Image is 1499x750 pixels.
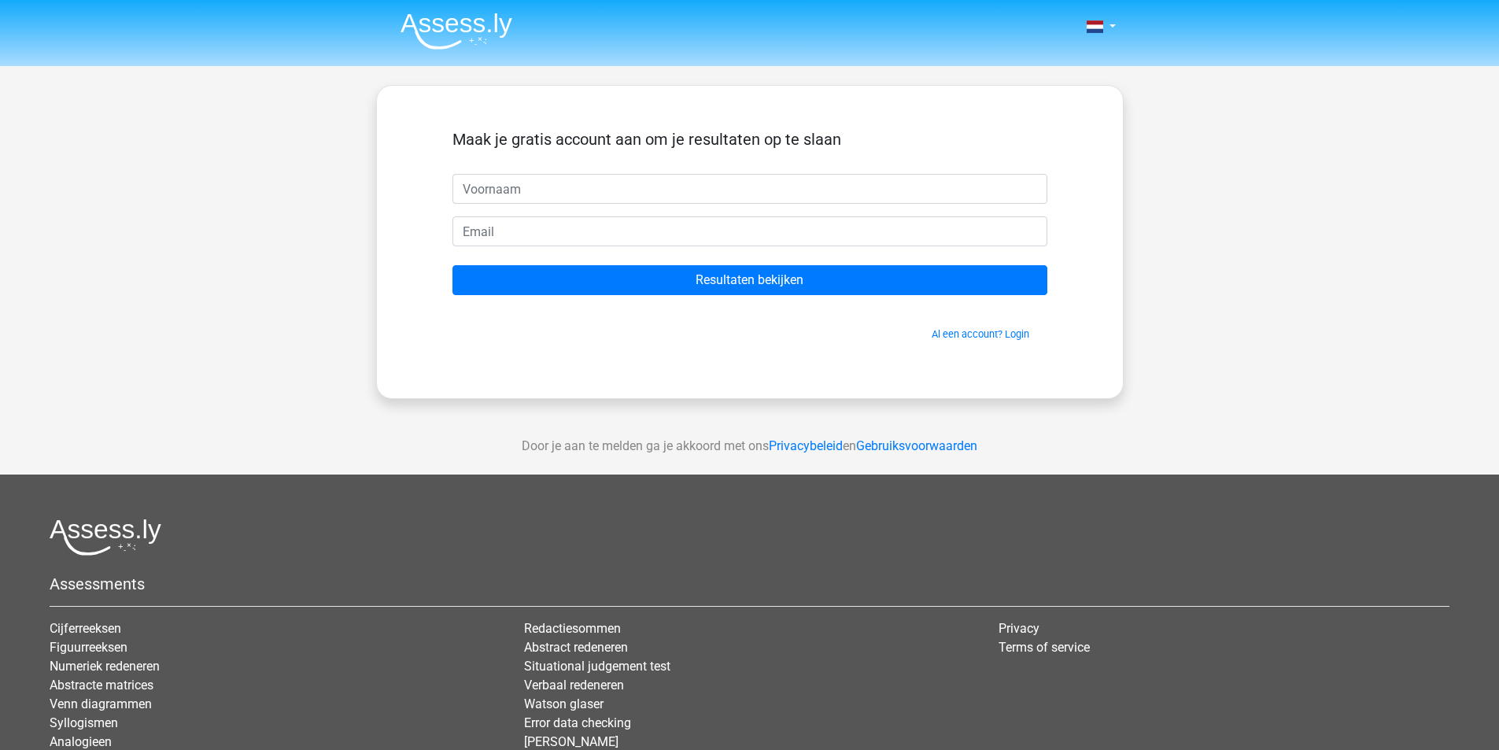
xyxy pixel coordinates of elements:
[50,678,153,693] a: Abstracte matrices
[932,328,1029,340] a: Al een account? Login
[769,438,843,453] a: Privacybeleid
[524,734,618,749] a: [PERSON_NAME]
[50,575,1449,593] h5: Assessments
[524,696,604,711] a: Watson glaser
[452,265,1047,295] input: Resultaten bekijken
[50,734,112,749] a: Analogieen
[50,621,121,636] a: Cijferreeksen
[524,640,628,655] a: Abstract redeneren
[524,678,624,693] a: Verbaal redeneren
[452,174,1047,204] input: Voornaam
[524,659,670,674] a: Situational judgement test
[50,696,152,711] a: Venn diagrammen
[999,621,1039,636] a: Privacy
[524,715,631,730] a: Error data checking
[50,715,118,730] a: Syllogismen
[999,640,1090,655] a: Terms of service
[452,216,1047,246] input: Email
[50,640,127,655] a: Figuurreeksen
[856,438,977,453] a: Gebruiksvoorwaarden
[452,130,1047,149] h5: Maak je gratis account aan om je resultaten op te slaan
[524,621,621,636] a: Redactiesommen
[401,13,512,50] img: Assessly
[50,519,161,556] img: Assessly logo
[50,659,160,674] a: Numeriek redeneren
